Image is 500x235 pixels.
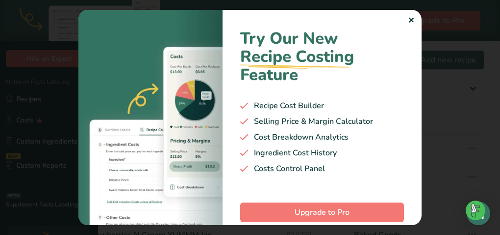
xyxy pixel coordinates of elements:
[467,202,490,225] div: Open Intercom Messenger
[295,206,350,218] span: Upgrade to Pro
[240,100,404,112] div: Recipe Cost Builder
[240,46,354,68] span: Recipe Costing
[240,116,404,127] div: Selling Price & Margin Calculator
[240,163,404,175] div: Costs Control Panel
[408,15,414,27] div: ✕
[240,29,404,84] h1: Try Our New Feature
[240,147,404,159] div: Ingredient Cost History
[240,131,404,143] div: Cost Breakdown Analytics
[240,203,404,222] button: Upgrade to Pro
